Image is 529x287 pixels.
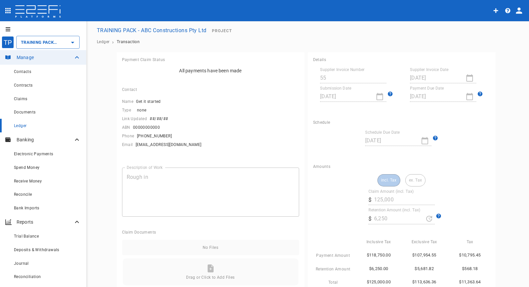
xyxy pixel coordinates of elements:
[122,258,299,286] div: Drag or Click to Add Files
[137,108,147,112] span: none
[14,152,53,156] span: Electronic Payments
[359,265,399,272] p: $6,250.00
[122,67,299,74] p: All payments have been made
[404,265,445,272] p: $5,681.82
[14,234,39,239] span: Trial Balance
[450,278,490,286] p: $11,363.64
[17,54,73,61] p: Manage
[122,142,133,147] span: Email
[410,86,444,91] label: Payment Due Date
[2,36,14,48] div: TP
[14,110,36,114] span: Documents
[412,240,437,244] span: Exclusive Tax
[404,278,445,286] p: $113,636.36
[122,125,130,130] span: ABN
[97,39,109,44] a: Ledger
[122,116,147,121] span: Link Updated
[131,106,152,114] button: none
[127,173,295,211] textarea: Rough in
[137,134,172,138] span: [PHONE_NUMBER]
[365,130,400,135] label: Schedule Due Date
[450,251,490,259] p: $10,795.45
[368,215,371,223] p: $
[97,39,518,44] nav: breadcrumb
[136,142,202,147] span: [EMAIL_ADDRESS][DOMAIN_NAME]
[147,114,170,123] button: ##/##/##
[133,125,160,130] span: 00000000000
[130,123,163,132] button: 00000000000
[17,136,73,143] p: Banking
[14,165,39,170] span: Spend Money
[404,251,445,259] p: $107,954.55
[186,275,234,280] span: Drag or Click to Add Files
[368,207,421,213] label: Retention Amount (incl. Tax)
[68,38,77,47] button: Open
[313,164,331,169] span: Amounts
[150,116,168,121] span: ##/##/##
[212,29,232,33] span: Project
[133,97,164,106] button: Get it started
[14,69,31,74] span: Contacts
[133,140,204,149] button: [EMAIL_ADDRESS][DOMAIN_NAME]
[14,274,41,279] span: Reconciliation
[122,99,134,104] span: Name
[368,189,414,194] label: Claim Amount (incl. Tax)
[14,192,32,197] span: Reconcile
[14,206,39,210] span: Bank Imports
[122,230,156,235] span: Claim Documents
[17,219,73,225] p: Reports
[14,97,27,101] span: Claims
[467,240,473,244] span: Tax
[14,261,29,266] span: Journal
[14,83,33,88] span: Contracts
[410,67,448,73] label: Supplier Invoice Date
[368,196,371,204] p: $
[316,267,350,271] span: Retention Amount
[450,265,490,272] p: $568.18
[14,123,27,128] span: Ledger
[122,108,131,112] span: Type
[136,99,161,104] span: Get it started
[14,248,59,252] span: Deposits & Withdrawals
[127,245,294,250] span: No Files
[112,41,114,43] li: ›
[313,120,330,125] span: Schedule
[359,251,399,259] p: $118,750.00
[320,67,364,73] label: Supplier Invoice Number
[313,57,326,62] span: Details
[134,132,175,140] button: [PHONE_NUMBER]
[122,87,137,92] span: Contact
[366,240,391,244] span: Inclusive Tax
[117,39,140,44] a: Transaction
[19,39,58,46] input: TRAINING PACK - ABC Constructions Pty Ltd
[316,253,350,258] span: Payment Amount
[14,179,42,183] span: Receive Money
[94,24,209,37] button: TRAINING PACK - ABC Constructions Pty Ltd
[122,57,165,62] span: Payment Claim Status
[328,280,338,285] span: Total
[320,86,351,91] label: Submission Date
[359,278,399,286] p: $125,000.00
[122,134,134,138] span: Phone
[127,165,163,170] label: Description of Work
